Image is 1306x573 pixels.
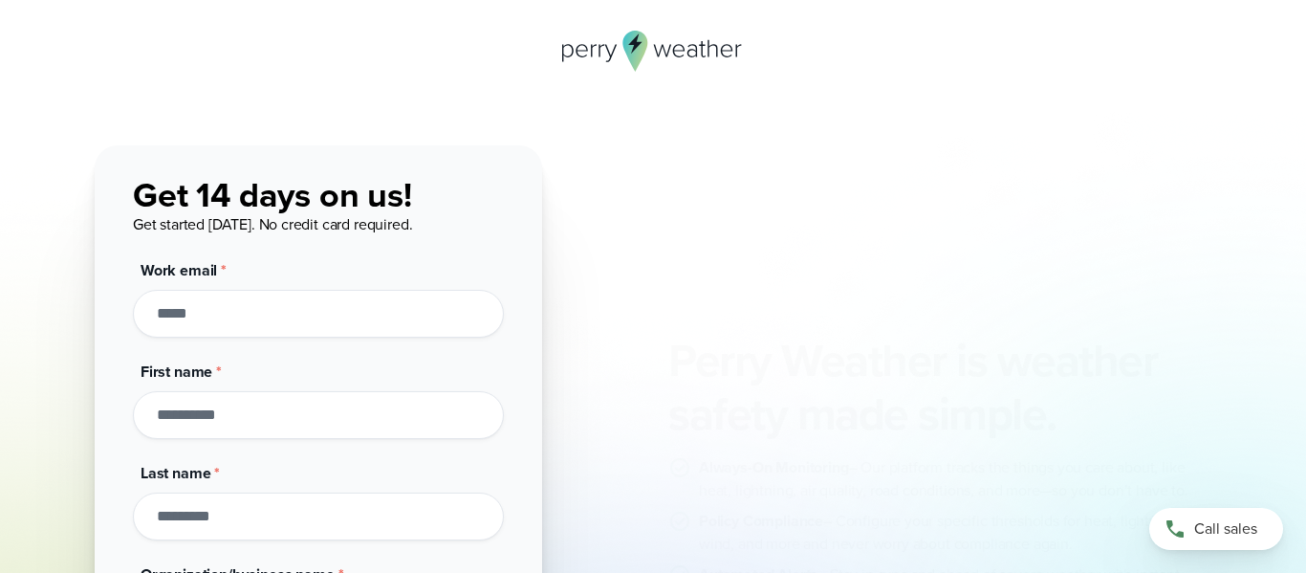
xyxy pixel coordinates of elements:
span: Last name [141,462,210,484]
span: Get started [DATE]. No credit card required. [133,213,412,235]
span: Get 14 days on us! [133,169,412,220]
span: Call sales [1194,518,1257,540]
span: First name [141,361,212,383]
a: Call sales [1149,508,1283,550]
span: Work email [141,259,217,281]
